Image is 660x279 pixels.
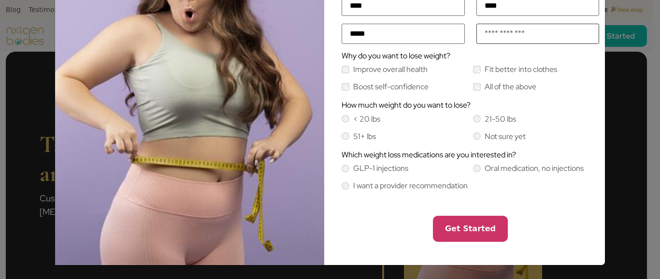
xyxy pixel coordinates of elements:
label: 21-50 lbs [485,115,516,123]
label: All of the above [485,83,536,91]
label: GLP-1 injections [353,165,408,172]
label: < 20 lbs [353,115,380,123]
label: Not sure yet [485,133,526,140]
label: 51+ lbs [353,133,376,140]
label: Fit better into clothes [485,66,557,73]
label: I want a provider recommendation [353,182,468,190]
button: Get Started [433,216,508,242]
label: Improve overall health [353,66,428,73]
label: Oral medication, no injections [485,165,584,172]
label: Why do you want to lose weight? [342,52,450,60]
label: Boost self-confidence [353,83,429,91]
label: How much weight do you want to lose? [342,101,471,109]
label: Which weight loss medications are you interested in? [342,151,516,159]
